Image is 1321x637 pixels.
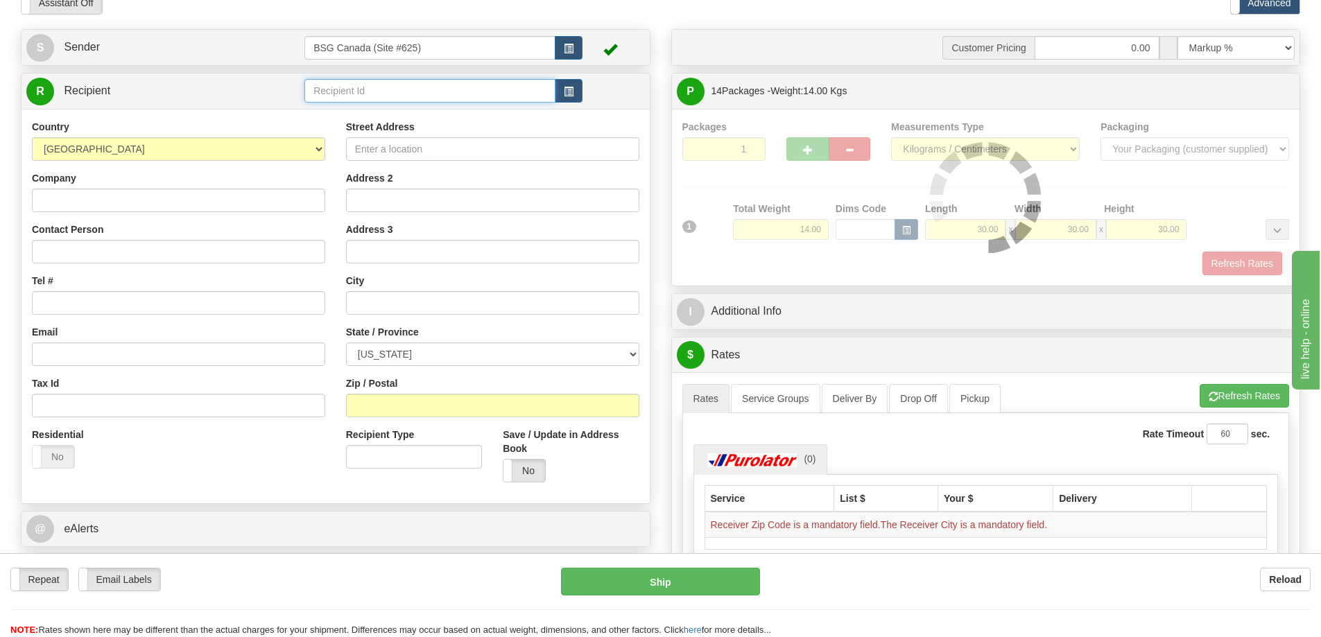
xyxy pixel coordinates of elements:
[26,515,54,543] span: @
[711,85,723,96] span: 14
[705,453,802,467] img: Purolator
[705,512,1267,538] td: Receiver Zip Code is a mandatory field.The Receiver City is a mandatory field.
[26,33,304,62] a: S Sender
[346,222,393,236] label: Address 3
[346,274,364,288] label: City
[803,85,827,96] span: 14.00
[682,384,730,413] a: Rates
[1260,568,1311,591] button: Reload
[711,77,847,105] span: Packages -
[79,568,160,591] label: Email Labels
[64,523,98,534] span: eAlerts
[33,446,74,468] label: No
[561,568,760,595] button: Ship
[804,453,815,464] span: (0)
[1289,247,1320,389] iframe: chat widget
[26,77,274,105] a: R Recipient
[830,85,847,96] span: Kgs
[32,376,59,390] label: Tax Id
[822,384,888,413] a: Deliver By
[346,137,639,161] input: Enter a location
[938,485,1053,512] th: Your $
[346,376,398,390] label: Zip / Postal
[32,274,53,288] label: Tel #
[677,341,705,369] span: $
[346,325,419,339] label: State / Province
[731,384,820,413] a: Service Groups
[949,384,1001,413] a: Pickup
[11,568,68,591] label: Repeat
[1143,427,1204,441] label: Rate Timeout
[26,34,54,62] span: S
[677,77,1295,105] a: P 14Packages -Weight:14.00 Kgs
[942,36,1034,60] span: Customer Pricing
[304,36,555,60] input: Sender Id
[503,428,639,455] label: Save / Update in Address Book
[770,85,847,96] span: Weight:
[346,171,393,185] label: Address 2
[32,325,58,339] label: Email
[346,428,415,442] label: Recipient Type
[1053,485,1192,512] th: Delivery
[10,8,128,25] div: live help - online
[705,485,834,512] th: Service
[26,78,54,105] span: R
[10,625,38,635] span: NOTE:
[1251,427,1270,441] label: sec.
[304,79,555,103] input: Recipient Id
[1269,574,1302,585] b: Reload
[930,142,1041,253] img: loader.gif
[677,341,1295,369] a: $Rates
[346,120,415,134] label: Street Address
[32,428,84,442] label: Residential
[64,41,100,53] span: Sender
[889,384,948,413] a: Drop Off
[1200,384,1289,408] button: Refresh Rates
[32,171,76,185] label: Company
[834,485,938,512] th: List $
[677,297,1295,326] a: IAdditional Info
[32,222,103,236] label: Contact Person
[503,460,545,482] label: No
[26,515,645,543] a: @ eAlerts
[64,85,110,96] span: Recipient
[677,78,705,105] span: P
[677,298,705,326] span: I
[684,625,702,635] a: here
[32,120,69,134] label: Country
